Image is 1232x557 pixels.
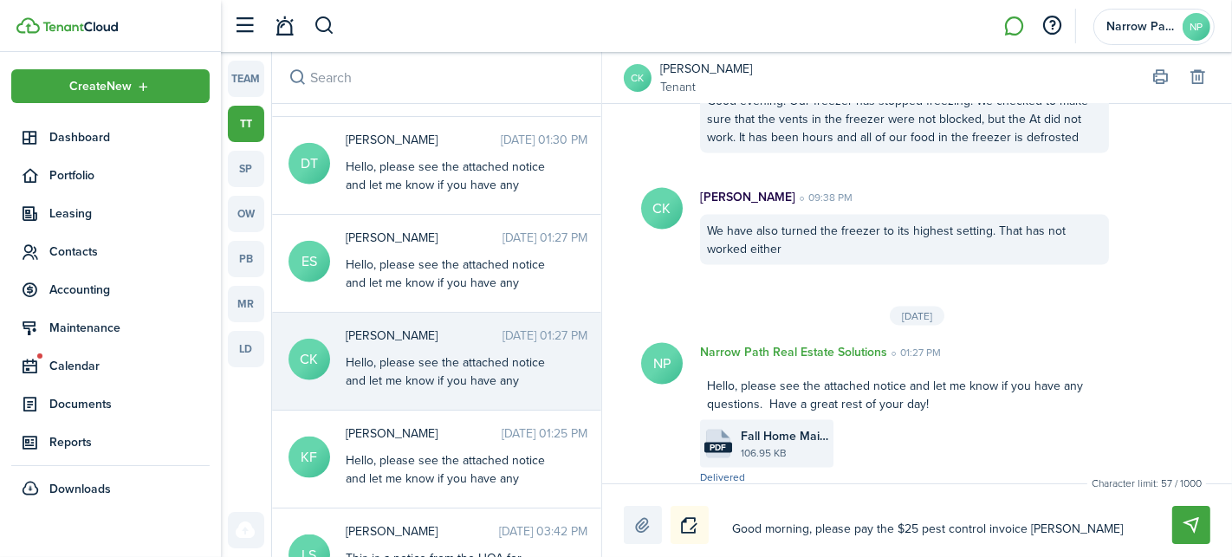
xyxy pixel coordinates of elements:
p: Narrow Path Real Estate Solutions [700,343,887,361]
button: Notice [671,506,709,544]
a: sp [228,151,264,187]
a: mr [228,286,264,322]
small: Character limit: 57 / 1000 [1087,476,1206,491]
button: Search [286,66,310,90]
button: Open sidebar [229,10,262,42]
a: Tenant [660,78,752,96]
span: Daneja Thomas [346,131,501,149]
a: pb [228,241,264,277]
span: Documents [49,395,210,413]
avatar-text: CK [289,339,330,380]
span: Maintenance [49,319,210,337]
avatar-text: NP [1183,13,1210,41]
span: Karsten Faciszewski [346,424,502,443]
button: Open resource center [1038,11,1067,41]
avatar-text: CK [641,188,683,230]
a: team [228,61,264,97]
span: Create New [70,81,133,93]
button: Delete [1186,66,1210,90]
div: Hello, please see the attached notice and let me know if you have any questions. Have a great res... [346,256,562,328]
a: ow [228,196,264,232]
div: [DATE] [890,307,944,326]
a: Reports [11,425,210,459]
a: tt [228,106,264,142]
img: TenantCloud [42,22,118,32]
span: Lily Shelhorse [346,522,499,541]
a: ld [228,331,264,367]
span: Portfolio [49,166,210,185]
button: Search [314,11,335,41]
span: Erica Spencer [346,229,503,247]
div: Hello, please see the attached notice and let me know if you have any questions. Have a great res... [700,370,1109,420]
span: Contacts [49,243,210,261]
time: [DATE] 01:27 PM [503,327,587,345]
img: TenantCloud [16,17,40,34]
button: Open menu [11,69,210,103]
input: search [272,52,601,103]
time: 01:27 PM [887,345,941,360]
span: Downloads [49,480,111,498]
div: We have also turned the freezer to its highest setting. That has not worked either [700,215,1109,265]
a: Dashboard [11,120,210,154]
div: Hello, please see the attached notice and let me know if you have any questions. Have a great res... [346,451,562,524]
time: [DATE] 01:30 PM [501,131,587,149]
span: Fall Home Maintenance Reminders – Action Required.pdf [741,427,829,445]
avatar-text: NP [641,343,683,385]
div: Hello, please see the attached notice and let me know if you have any questions. Have a great res... [346,353,562,426]
a: [PERSON_NAME] [660,60,752,78]
span: Calendar [49,357,210,375]
p: [PERSON_NAME] [700,188,795,206]
div: Hello, please see the attached notice and let me know if you have any questions. I just found out... [346,158,562,321]
avatar-text: KF [289,437,330,478]
a: CK [624,64,652,92]
time: [DATE] 03:42 PM [499,522,587,541]
button: Print [1149,66,1173,90]
file-extension: pdf [704,443,732,453]
time: 09:38 PM [795,190,853,205]
avatar-text: ES [289,241,330,282]
span: Reports [49,433,210,451]
span: Dashboard [49,128,210,146]
file-size: 106.95 KB [741,445,829,461]
span: Delivered [700,470,745,485]
span: Narrow Path Real Estate Solutions [1106,21,1176,33]
a: Notifications [269,4,302,49]
button: Send [1172,506,1210,544]
avatar-text: DT [289,143,330,185]
span: Leasing [49,204,210,223]
span: Christia King [346,327,503,345]
time: [DATE] 01:25 PM [502,424,587,443]
span: Accounting [49,281,210,299]
file-icon: File [704,430,732,458]
div: Good evening. Our freezer has stopped freezing. We checked to make sure that the vents in the fre... [700,85,1109,153]
time: [DATE] 01:27 PM [503,229,587,247]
